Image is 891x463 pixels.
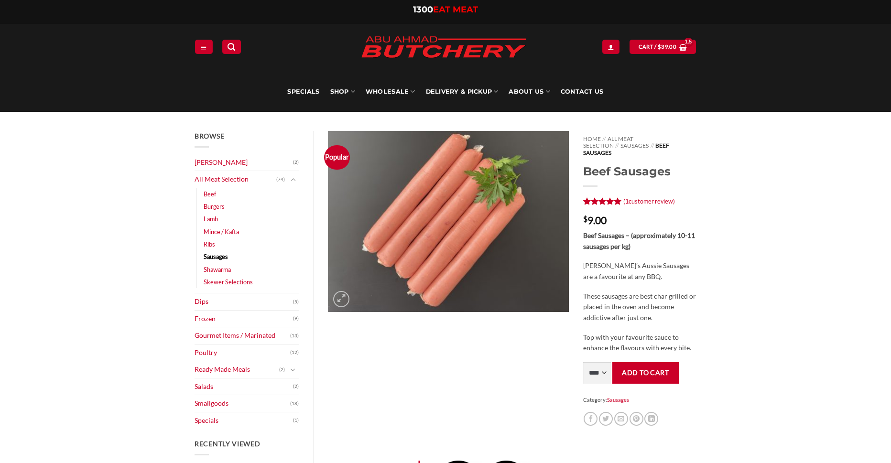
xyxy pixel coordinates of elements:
span: Category: [583,393,696,407]
h1: Beef Sausages [583,164,696,179]
a: Search [222,40,240,54]
button: Toggle [287,174,299,185]
p: These sausages are best char grilled or placed in the oven and become addictive after just one. [583,291,696,323]
button: Add to cart [612,362,679,384]
a: Share on Facebook [584,412,598,426]
a: Sausages [204,250,228,263]
a: Mince / Kafta [204,226,239,238]
span: $ [658,43,661,51]
a: Login [602,40,619,54]
a: Gourmet Items / Marinated [195,327,290,344]
a: Specials [195,412,293,429]
a: Burgers [204,200,225,213]
span: (1) [293,413,299,428]
strong: Beef Sausages – (approximately 10-11 sausages per kg) [583,231,695,250]
a: Skewer Selections [204,276,253,288]
a: Pin on Pinterest [630,412,643,426]
button: Toggle [287,365,299,375]
a: Frozen [195,311,293,327]
a: All Meat Selection [583,135,633,149]
a: Dips [195,293,293,310]
span: (2) [293,155,299,170]
span: (13) [290,329,299,343]
a: Sausages [620,142,649,149]
img: Abu Ahmad Butchery [353,30,534,66]
a: Sausages [607,397,629,403]
span: 1300 [413,4,433,15]
a: (1customer review) [623,197,675,205]
a: Smallgoods [195,395,290,412]
span: (12) [290,345,299,360]
p: Top with your favourite sauce to enhance the flavours with every bite. [583,332,696,354]
span: $ [583,215,587,223]
span: (74) [276,172,285,187]
a: Menu [195,40,212,54]
span: (2) [293,379,299,394]
a: Salads [195,378,293,395]
span: Beef Sausages [583,142,669,156]
a: Wholesale [366,72,415,112]
a: SHOP [330,72,355,112]
a: All Meat Selection [195,171,276,188]
span: Cart / [639,43,676,51]
span: // [602,135,606,142]
a: Home [583,135,601,142]
bdi: 39.00 [658,43,676,50]
a: Share on LinkedIn [644,412,658,426]
span: (5) [293,295,299,309]
a: View cart [630,40,696,54]
span: (18) [290,397,299,411]
a: Delivery & Pickup [426,72,499,112]
a: Zoom [333,291,349,307]
bdi: 9.00 [583,214,607,226]
span: 1 [625,197,629,205]
a: About Us [509,72,550,112]
span: (9) [293,312,299,326]
span: // [651,142,654,149]
a: Email to a Friend [614,412,628,426]
a: Specials [287,72,319,112]
div: Rated 5 out of 5 [583,197,622,206]
a: Contact Us [561,72,604,112]
a: Share on Twitter [599,412,613,426]
a: Lamb [204,213,218,225]
a: Beef [204,188,216,200]
span: // [615,142,619,149]
span: Recently Viewed [195,440,261,448]
span: EAT MEAT [433,4,478,15]
a: Ribs [204,238,215,250]
span: 1 [583,197,588,209]
a: 1300EAT MEAT [413,4,478,15]
span: Browse [195,132,224,140]
a: Shawarma [204,263,231,276]
a: Ready Made Meals [195,361,279,378]
span: Rated out of 5 based on customer rating [583,197,622,209]
span: (2) [279,363,285,377]
a: [PERSON_NAME] [195,154,293,171]
img: Beef Sausages [328,131,569,312]
a: Poultry [195,345,290,361]
p: [PERSON_NAME]’s Aussie Sausages are a favourite at any BBQ. [583,260,696,282]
